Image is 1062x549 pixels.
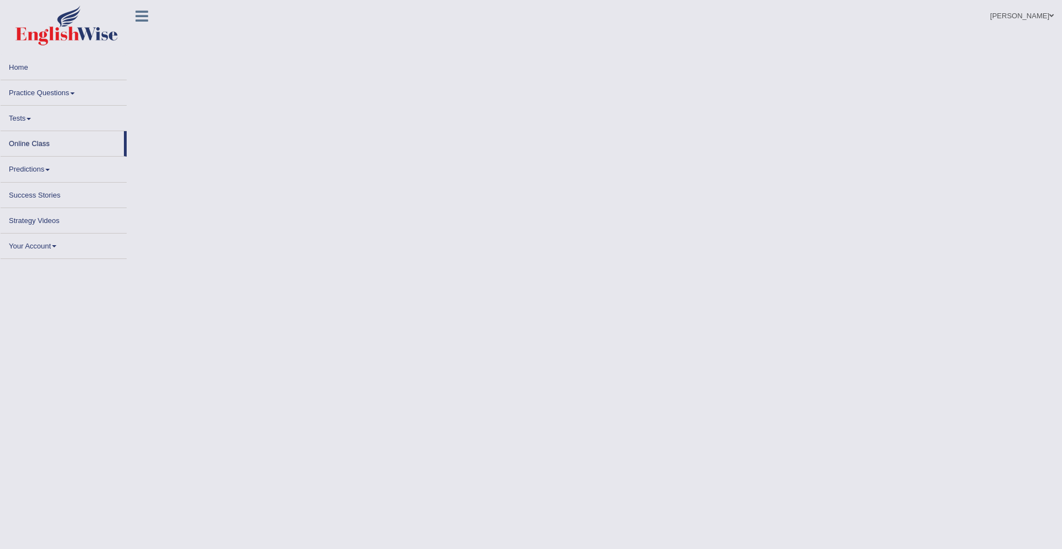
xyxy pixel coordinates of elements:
a: Online Class [1,131,124,153]
a: Practice Questions [1,80,127,102]
a: Success Stories [1,183,127,204]
a: Your Account [1,234,127,255]
a: Tests [1,106,127,127]
a: Strategy Videos [1,208,127,230]
a: Predictions [1,157,127,178]
a: Home [1,55,127,76]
